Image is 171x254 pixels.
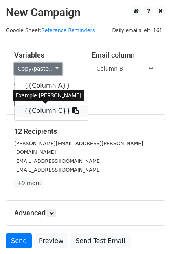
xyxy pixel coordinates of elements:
a: Daily emails left: 161 [109,27,165,33]
iframe: Chat Widget [132,216,171,254]
h5: 12 Recipients [14,127,157,136]
h5: Email column [92,51,157,60]
div: Example: [PERSON_NAME] [13,90,84,101]
a: Reference Reminders [41,27,95,33]
small: Google Sheet: [6,27,95,33]
a: +9 more [14,178,44,188]
a: Preview [34,233,68,248]
span: Daily emails left: 161 [109,26,165,35]
h2: New Campaign [6,6,165,19]
a: Copy/paste... [14,63,62,75]
h5: Advanced [14,209,157,217]
small: [PERSON_NAME][EMAIL_ADDRESS][PERSON_NAME][DOMAIN_NAME] [14,140,143,155]
a: Send [6,233,32,248]
small: [EMAIL_ADDRESS][DOMAIN_NAME] [14,158,102,164]
a: {{Column C}} [15,105,88,117]
a: {{Column A}} [15,79,88,92]
h5: Variables [14,51,80,60]
small: [EMAIL_ADDRESS][DOMAIN_NAME] [14,167,102,173]
a: Send Test Email [70,233,130,248]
